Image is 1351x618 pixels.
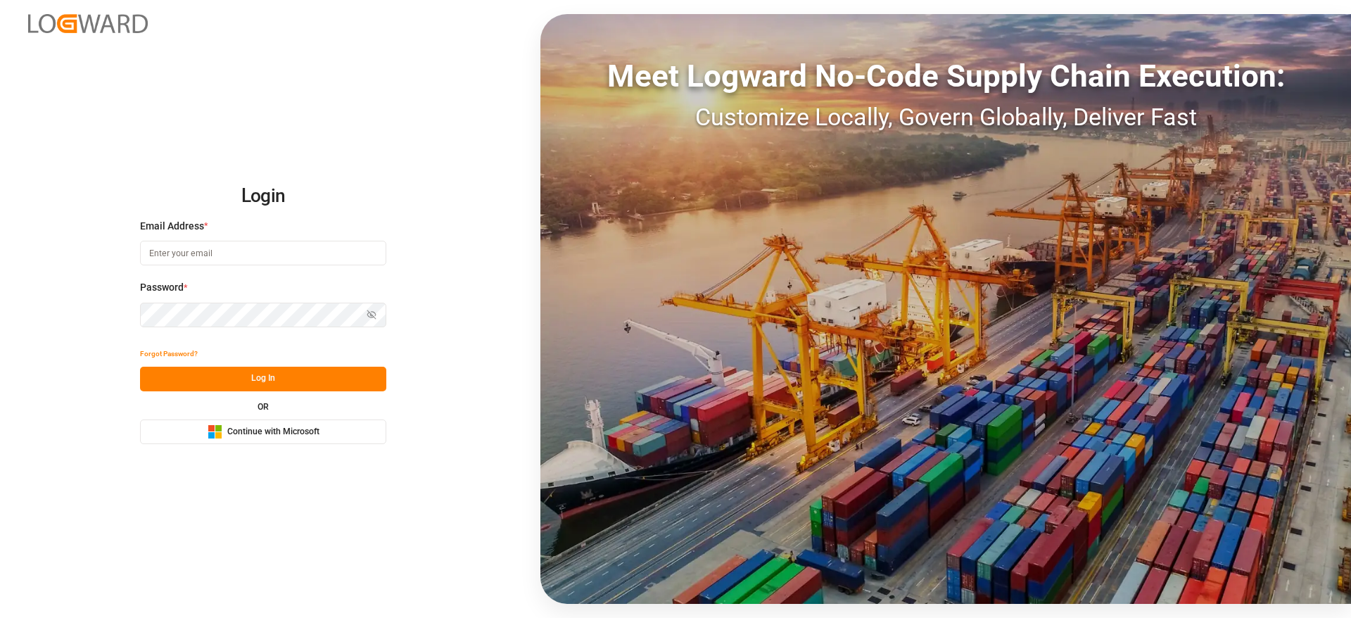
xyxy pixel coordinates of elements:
[540,53,1351,99] div: Meet Logward No-Code Supply Chain Execution:
[28,14,148,33] img: Logward_new_orange.png
[140,420,386,444] button: Continue with Microsoft
[140,367,386,391] button: Log In
[140,280,184,295] span: Password
[258,403,269,411] small: OR
[140,241,386,265] input: Enter your email
[227,426,319,439] span: Continue with Microsoft
[540,99,1351,135] div: Customize Locally, Govern Globally, Deliver Fast
[140,174,386,219] h2: Login
[140,219,204,234] span: Email Address
[140,342,198,367] button: Forgot Password?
